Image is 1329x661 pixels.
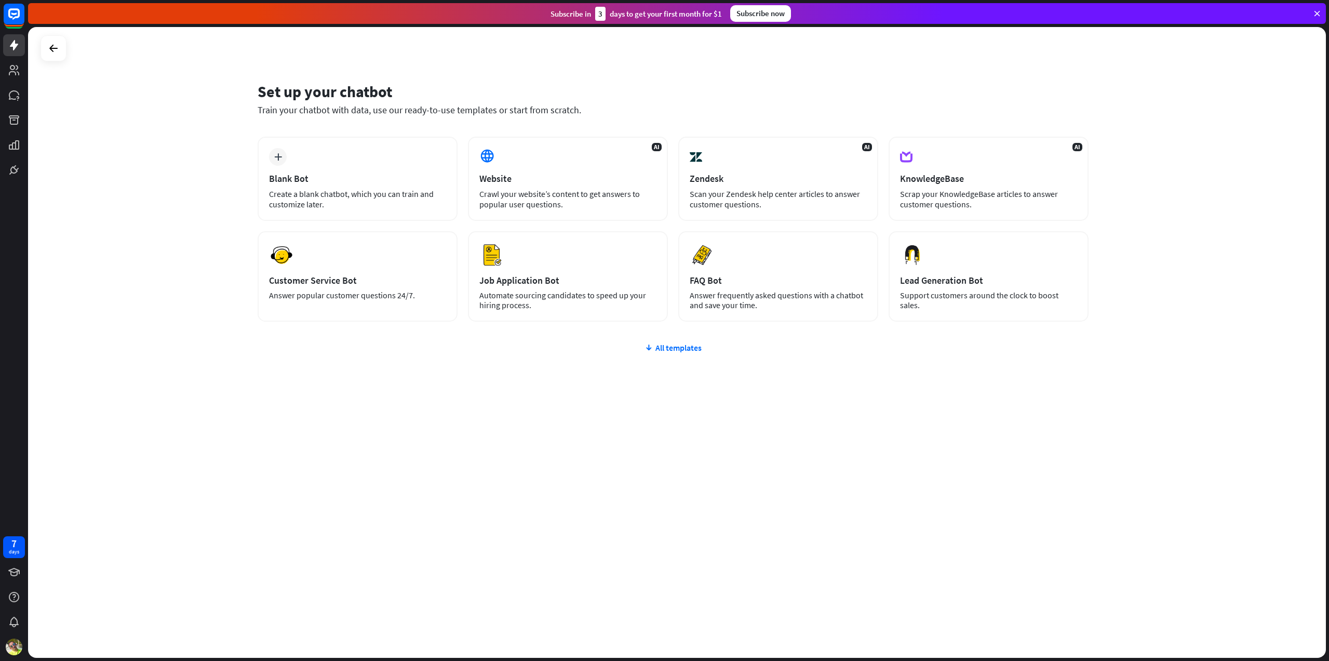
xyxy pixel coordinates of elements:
div: FAQ Bot [690,274,867,286]
div: 3 [595,7,606,21]
div: Answer frequently asked questions with a chatbot and save your time. [690,290,867,310]
a: 7 days [3,536,25,558]
div: Set up your chatbot [258,82,1089,101]
div: Customer Service Bot [269,274,446,286]
div: Zendesk [690,173,867,184]
span: AI [1072,143,1082,151]
div: All templates [258,342,1089,353]
div: KnowledgeBase [900,173,1077,184]
i: plus [274,153,282,161]
div: Subscribe in days to get your first month for $1 [551,7,722,21]
div: Website [479,173,656,184]
div: Support customers around the clock to boost sales. [900,290,1077,310]
div: Automate sourcing candidates to speed up your hiring process. [479,290,656,310]
div: Answer popular customer questions 24/7. [269,290,446,300]
div: 7 [11,539,17,548]
div: Scan your Zendesk help center articles to answer customer questions. [690,189,867,209]
div: Create a blank chatbot, which you can train and customize later. [269,189,446,209]
div: Blank Bot [269,173,446,184]
div: Subscribe now [730,5,791,22]
div: Lead Generation Bot [900,274,1077,286]
div: Job Application Bot [479,274,656,286]
div: Train your chatbot with data, use our ready-to-use templates or start from scratch. [258,104,1089,116]
div: days [9,548,19,556]
div: Scrap your KnowledgeBase articles to answer customer questions. [900,189,1077,209]
span: AI [862,143,872,151]
span: AI [652,143,662,151]
div: Crawl your website’s content to get answers to popular user questions. [479,189,656,209]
